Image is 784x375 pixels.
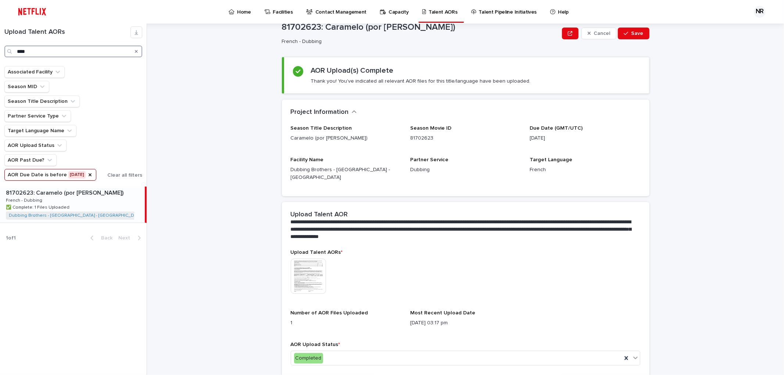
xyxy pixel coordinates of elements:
p: 81702623 [410,134,521,142]
button: Cancel [581,28,617,39]
p: 81702623: Caramelo (por [PERSON_NAME]) [282,22,559,33]
span: Facility Name [291,157,324,162]
button: AOR Past Due? [4,154,57,166]
span: Upload Talent AORs [291,250,343,255]
h1: Upload Talent AORs [4,28,130,36]
button: AOR Due Date [4,169,96,181]
span: Clear all filters [107,173,142,178]
button: AOR Upload Status [4,140,67,151]
p: [DATE] [530,134,640,142]
span: Target Language [530,157,572,162]
p: ✅ Complete: 1 Files Uploaded [6,203,71,210]
span: Most Recent Upload Date [410,310,475,315]
p: French - Dubbing [282,39,556,45]
p: French - Dubbing [6,196,44,203]
button: Back [85,235,115,241]
h2: Upload Talent AOR [291,211,348,219]
p: French [530,166,640,174]
a: Dubbing Brothers - [GEOGRAPHIC_DATA] - [GEOGRAPHIC_DATA] [9,213,143,218]
img: ifQbXi3ZQGMSEF7WDB7W [15,4,50,19]
p: Dubbing [410,166,521,174]
span: Cancel [594,31,610,36]
span: Number of AOR Files Uploaded [291,310,368,315]
button: Next [115,235,147,241]
p: Dubbing Brothers - [GEOGRAPHIC_DATA] - [GEOGRAPHIC_DATA] [291,166,401,181]
h2: Project Information [291,108,349,116]
span: Due Date (GMT/UTC) [530,126,583,131]
button: Project Information [291,108,357,116]
button: Season Title Description [4,95,80,107]
p: Thank you! You've indicated all relevant AOR files for this title/language have been uploaded. [311,78,530,84]
button: Target Language Name [4,125,76,137]
button: Partner Service Type [4,110,71,122]
button: Associated Facility [4,66,65,78]
p: Caramelo (por [PERSON_NAME]) [291,134,401,142]
span: Partner Service [410,157,448,162]
input: Search [4,46,142,57]
span: AOR Upload Status [291,342,340,347]
span: Season Title Description [291,126,352,131]
p: 81702623: Caramelo (por [PERSON_NAME]) [6,188,125,196]
span: Save [631,31,644,36]
button: Save [618,28,649,39]
button: Season MID [4,81,49,93]
button: Clear all filters [104,170,142,181]
h2: AOR Upload(s) Complete [311,66,393,75]
span: Season Movie ID [410,126,451,131]
p: 1 [291,319,401,327]
span: Back [97,235,112,241]
p: [DATE] 03:17 pm [410,319,521,327]
div: Completed [294,353,323,364]
span: Next [118,235,135,241]
div: NR [754,6,766,18]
